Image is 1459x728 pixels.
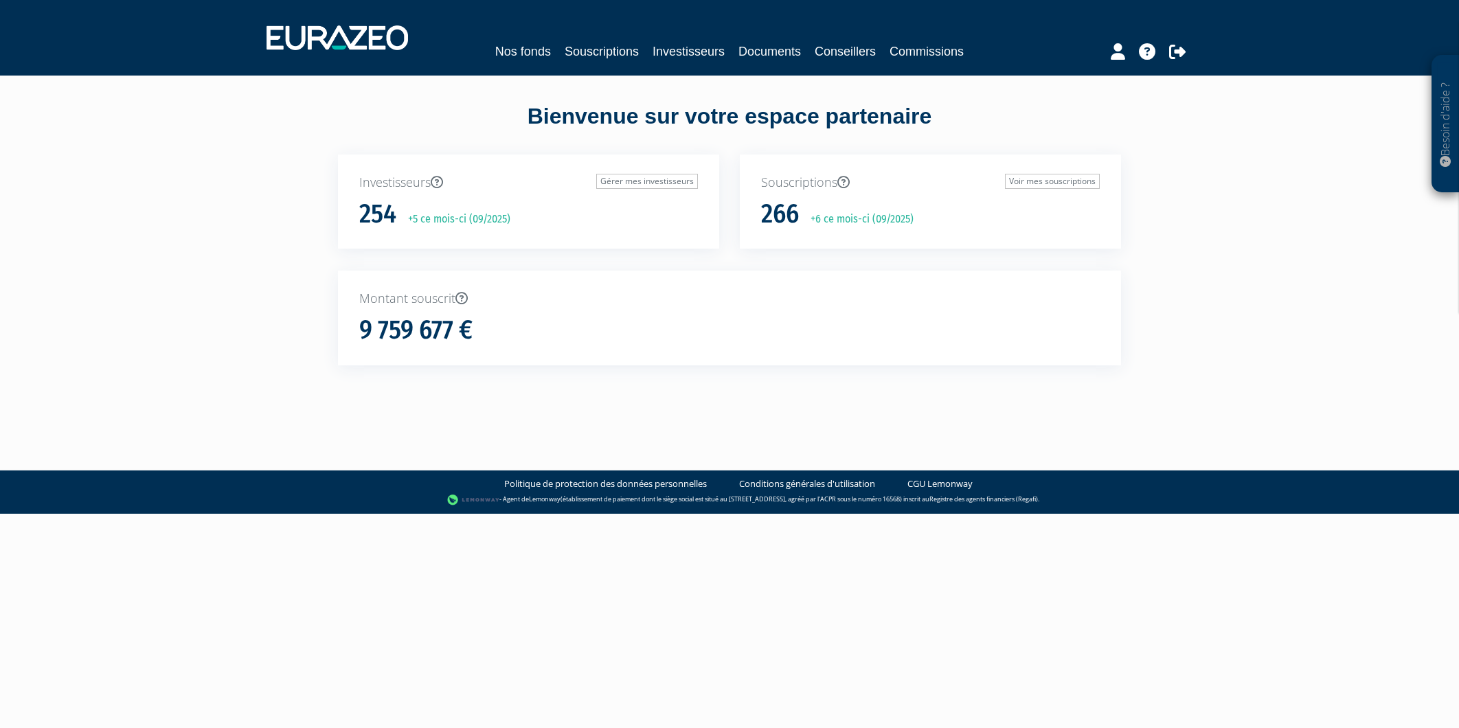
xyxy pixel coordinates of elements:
p: Souscriptions [761,174,1100,192]
a: Politique de protection des données personnelles [504,477,707,490]
a: Registre des agents financiers (Regafi) [929,494,1038,503]
a: Commissions [890,42,964,61]
img: logo-lemonway.png [447,493,500,507]
div: Bienvenue sur votre espace partenaire [328,101,1131,155]
p: Montant souscrit [359,290,1100,308]
a: Voir mes souscriptions [1005,174,1100,189]
h1: 9 759 677 € [359,316,473,345]
h1: 254 [359,200,396,229]
p: Investisseurs [359,174,698,192]
p: +5 ce mois-ci (09/2025) [398,212,510,227]
a: Documents [738,42,801,61]
div: - Agent de (établissement de paiement dont le siège social est situé au [STREET_ADDRESS], agréé p... [14,493,1445,507]
a: Souscriptions [565,42,639,61]
a: Lemonway [529,494,561,503]
a: CGU Lemonway [907,477,973,490]
a: Nos fonds [495,42,551,61]
a: Gérer mes investisseurs [596,174,698,189]
a: Investisseurs [653,42,725,61]
a: Conditions générales d'utilisation [739,477,875,490]
h1: 266 [761,200,799,229]
p: +6 ce mois-ci (09/2025) [801,212,914,227]
p: Besoin d'aide ? [1438,62,1454,186]
a: Conseillers [815,42,876,61]
img: 1732889491-logotype_eurazeo_blanc_rvb.png [267,25,408,50]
